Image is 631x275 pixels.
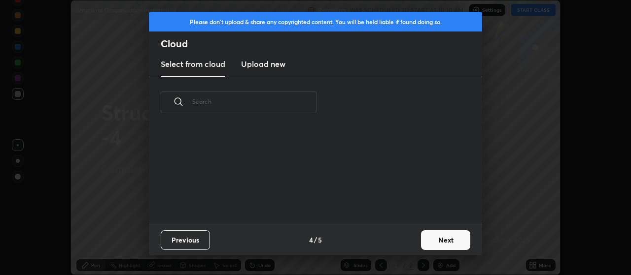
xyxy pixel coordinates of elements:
h3: Upload new [241,58,285,70]
h2: Cloud [161,37,482,50]
input: Search [192,81,316,122]
h4: 5 [318,235,322,245]
button: Next [421,230,470,250]
div: grid [149,124,470,224]
button: Previous [161,230,210,250]
h4: 4 [309,235,313,245]
h4: / [314,235,317,245]
h3: Select from cloud [161,58,225,70]
div: Please don't upload & share any copyrighted content. You will be held liable if found doing so. [149,12,482,31]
